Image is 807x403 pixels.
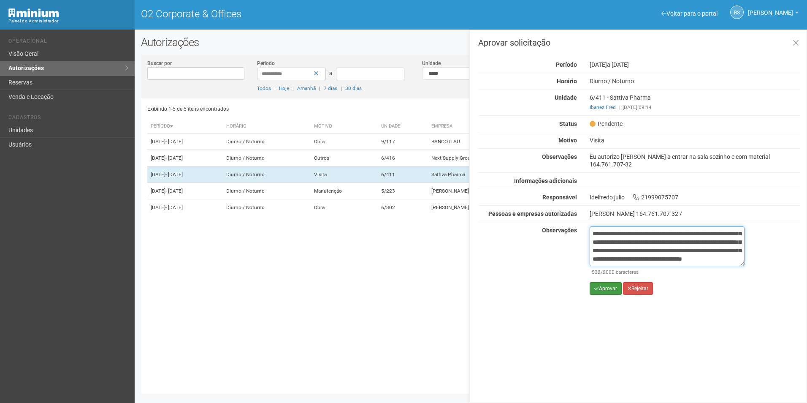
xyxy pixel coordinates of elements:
td: [DATE] [147,133,223,150]
span: | [319,85,320,91]
td: Outros [311,150,378,166]
td: [DATE] [147,199,223,216]
td: Obra [311,133,378,150]
td: Diurno / Noturno [223,133,311,150]
a: Fechar [787,34,804,52]
div: 6/411 - Sattiva Pharma [583,94,807,111]
span: | [274,85,276,91]
td: Next Supply Group [428,150,592,166]
td: Obra [311,199,378,216]
td: Diurno / Noturno [223,150,311,166]
td: [DATE] [147,150,223,166]
td: 6/302 [378,199,428,216]
h1: O2 Corporate & Offices [141,8,465,19]
span: Pendente [590,120,623,128]
a: Voltar para o portal [661,10,718,17]
div: /2000 caracteres [592,268,742,276]
td: 9/117 [378,133,428,150]
span: - [DATE] [165,172,183,177]
label: Buscar por [147,60,172,67]
div: Eu autorizo [PERSON_NAME] a entrar na sala sozinho e com material 164.761.707-32 [583,153,807,168]
a: Amanhã [297,85,316,91]
strong: Informações adicionais [514,177,577,184]
label: Unidade [422,60,441,67]
td: 6/416 [378,150,428,166]
a: RS [730,5,744,19]
strong: Observações [542,153,577,160]
a: Ibanez Fred [590,104,616,110]
a: Todos [257,85,271,91]
div: Painel do Administrador [8,17,128,25]
th: Empresa [428,120,592,133]
li: Operacional [8,38,128,47]
th: Unidade [378,120,428,133]
td: BANCO ITAU [428,133,592,150]
strong: Responsável [542,194,577,201]
td: 6/411 [378,166,428,183]
span: - [DATE] [165,204,183,210]
span: 532 [592,269,601,275]
label: Período [257,60,275,67]
th: Horário [223,120,311,133]
th: Motivo [311,120,378,133]
span: | [619,104,620,110]
td: [DATE] [147,166,223,183]
td: Sattiva Pharma [428,166,592,183]
div: Idelfredo julio 21999075707 [583,193,807,201]
strong: Unidade [555,94,577,101]
div: Visita [583,136,807,144]
div: Exibindo 1-5 de 5 itens encontrados [147,103,468,115]
strong: Período [556,61,577,68]
span: - [DATE] [165,188,183,194]
a: 7 dias [324,85,337,91]
h3: Aprovar solicitação [478,38,800,47]
span: | [292,85,294,91]
span: a [DATE] [607,61,629,68]
a: [PERSON_NAME] [748,11,799,17]
li: Cadastros [8,114,128,123]
img: Minium [8,8,59,17]
span: Rayssa Soares Ribeiro [748,1,793,16]
td: 5/223 [378,183,428,199]
td: Diurno / Noturno [223,166,311,183]
td: Visita [311,166,378,183]
td: Manutenção [311,183,378,199]
div: [PERSON_NAME] 164.761.707-32 / [590,210,800,218]
button: Rejeitar [623,282,653,295]
td: Diurno / Noturno [223,183,311,199]
a: 30 dias [345,85,362,91]
strong: Pessoas e empresas autorizadas [488,210,577,217]
a: Hoje [279,85,289,91]
td: [PERSON_NAME] ADVOGADOS [428,199,592,216]
div: [DATE] [583,61,807,68]
h2: Autorizações [141,36,801,49]
button: Aprovar [590,282,622,295]
div: [DATE] 09:14 [590,103,800,111]
span: - [DATE] [165,139,183,144]
strong: Observações [542,227,577,234]
span: a [329,70,333,76]
td: Diurno / Noturno [223,199,311,216]
strong: Motivo [558,137,577,144]
td: [DATE] [147,183,223,199]
strong: Status [559,120,577,127]
strong: Horário [557,78,577,84]
th: Período [147,120,223,133]
span: | [341,85,342,91]
td: [PERSON_NAME] Psicóloga Clínica [428,183,592,199]
div: Diurno / Noturno [583,77,807,85]
span: - [DATE] [165,155,183,161]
